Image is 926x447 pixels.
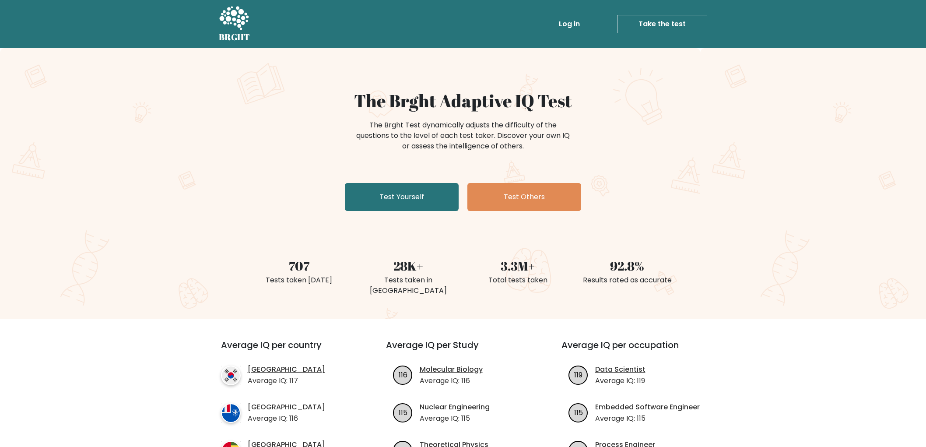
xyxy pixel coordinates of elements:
p: Average IQ: 115 [420,413,490,424]
h5: BRGHT [219,32,250,42]
text: 119 [574,370,582,380]
div: Tests taken in [GEOGRAPHIC_DATA] [359,275,458,296]
a: Take the test [617,15,707,33]
img: country [221,403,241,423]
a: Nuclear Engineering [420,402,490,412]
p: Average IQ: 116 [248,413,325,424]
p: Average IQ: 115 [595,413,700,424]
a: [GEOGRAPHIC_DATA] [248,364,325,375]
div: The Brght Test dynamically adjusts the difficulty of the questions to the level of each test take... [354,120,572,151]
text: 115 [574,407,582,417]
p: Average IQ: 119 [595,376,645,386]
p: Average IQ: 117 [248,376,325,386]
a: Test Yourself [345,183,459,211]
a: [GEOGRAPHIC_DATA] [248,402,325,412]
div: 92.8% [578,257,677,275]
div: Total tests taken [468,275,567,285]
a: Embedded Software Engineer [595,402,700,412]
div: Results rated as accurate [578,275,677,285]
a: Log in [555,15,583,33]
div: Tests taken [DATE] [249,275,348,285]
a: Molecular Biology [420,364,483,375]
h3: Average IQ per occupation [561,340,716,361]
div: 28K+ [359,257,458,275]
a: BRGHT [219,4,250,45]
a: Test Others [467,183,581,211]
a: Data Scientist [595,364,645,375]
h1: The Brght Adaptive IQ Test [249,90,677,111]
p: Average IQ: 116 [420,376,483,386]
h3: Average IQ per country [221,340,354,361]
h3: Average IQ per Study [386,340,540,361]
text: 116 [398,370,407,380]
text: 115 [398,407,407,417]
div: 707 [249,257,348,275]
img: country [221,366,241,385]
div: 3.3M+ [468,257,567,275]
